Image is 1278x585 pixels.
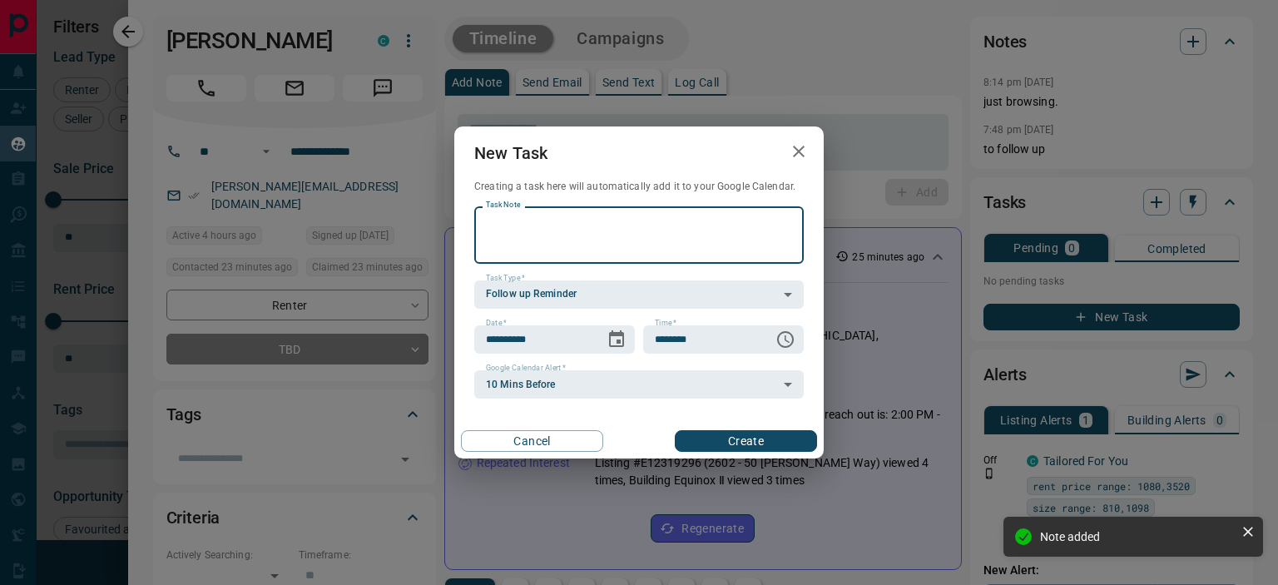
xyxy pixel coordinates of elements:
[474,280,804,309] div: Follow up Reminder
[461,430,603,452] button: Cancel
[474,370,804,399] div: 10 Mins Before
[474,180,804,194] p: Creating a task here will automatically add it to your Google Calendar.
[454,126,567,180] h2: New Task
[486,200,520,211] label: Task Note
[675,430,817,452] button: Create
[1040,530,1235,543] div: Note added
[655,318,676,329] label: Time
[486,273,525,284] label: Task Type
[486,363,566,374] label: Google Calendar Alert
[486,318,507,329] label: Date
[769,323,802,356] button: Choose time, selected time is 6:00 AM
[600,323,633,356] button: Choose date, selected date is Sep 13, 2025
